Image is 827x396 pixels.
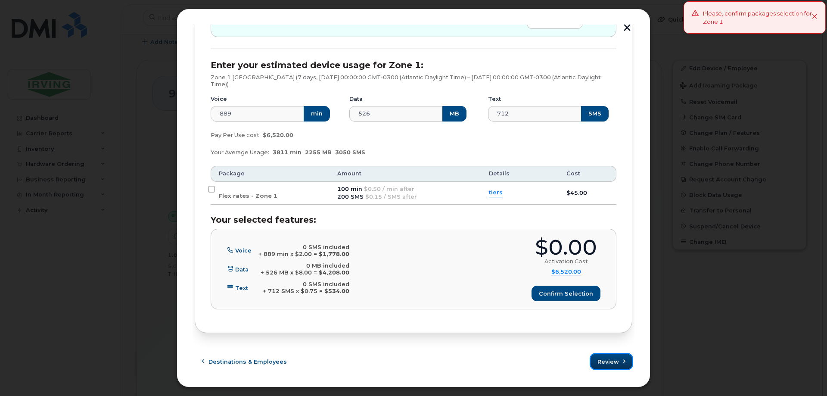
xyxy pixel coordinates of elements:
b: $1,778.00 [319,251,349,257]
div: Please, confirm packages selection for Zone 1 [703,9,812,25]
p: Zone 1 [GEOGRAPHIC_DATA] (7 days, [DATE] 00:00:00 GMT-0300 (Atlantic Daylight Time) – [DATE] 00:0... [211,74,616,87]
span: 3811 min [273,149,302,156]
button: Destinations & Employees [195,354,294,369]
label: Voice [211,96,227,103]
span: $6,520.00 [263,132,293,138]
span: $8.00 = [295,269,317,276]
span: + 889 min x [258,251,293,257]
label: Data [349,96,363,103]
div: Activation Cost [544,258,588,265]
summary: tiers [489,189,503,197]
span: Data [235,266,249,272]
th: Amount [330,166,481,181]
div: 0 SMS included [258,244,349,251]
span: Your Average Usage: [211,149,269,156]
div: 0 MB included [261,262,349,269]
span: Review [597,358,619,366]
button: Confirm selection [532,286,600,301]
span: + 712 SMS x [263,288,299,294]
span: 3050 SMS [335,149,365,156]
button: SMS [581,106,609,122]
span: + 526 MB x [261,269,293,276]
b: $534.00 [324,288,349,294]
span: $0.15 / SMS after [365,193,417,200]
span: Pay Per Use cost [211,132,259,138]
span: 200 SMS [337,193,364,200]
span: Destinations & Employees [208,358,287,366]
span: $2.00 = [295,251,317,257]
span: 100 min [337,186,362,192]
button: Review [591,354,632,369]
span: $0.75 = [301,288,323,294]
label: Text [488,96,501,103]
h3: Enter your estimated device usage for Zone 1: [211,60,616,70]
b: $4,208.00 [319,269,349,276]
th: Package [211,166,330,181]
div: 0 SMS included [263,281,349,288]
button: MB [442,106,466,122]
summary: $6,520.00 [551,268,581,276]
td: $45.00 [559,182,616,205]
th: Cost [559,166,616,181]
th: Details [481,166,559,181]
span: $0.50 / min after [364,186,414,192]
span: Flex rates - Zone 1 [218,193,277,199]
input: Flex rates - Zone 1 [208,186,215,193]
div: $0.00 [535,237,597,258]
h3: Your selected features: [211,215,616,225]
span: 2255 MB [305,149,332,156]
span: Text [235,284,248,291]
span: Voice [235,247,252,254]
span: Confirm selection [539,290,593,298]
button: min [304,106,330,122]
